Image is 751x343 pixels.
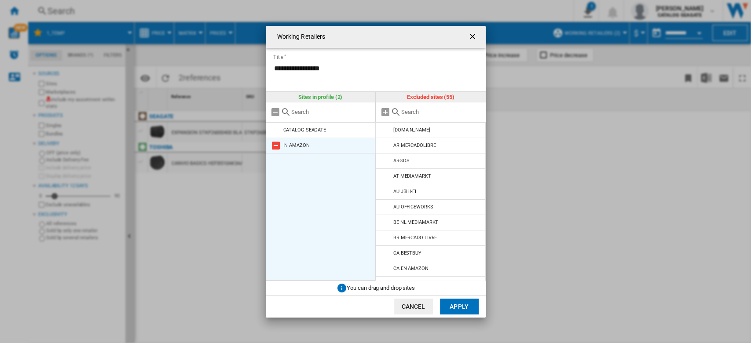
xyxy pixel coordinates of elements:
[393,204,433,210] div: AU OFFICEWORKS
[393,189,416,194] div: AU JBHI-FI
[393,250,421,256] div: CA BESTBUY
[393,266,429,271] div: CA EN AMAZON
[266,26,486,317] md-dialog: Working Retailers ...
[270,107,281,117] md-icon: Remove all
[291,109,371,115] input: Search
[266,92,376,102] div: Sites in profile (2)
[401,109,481,115] input: Search
[393,142,436,148] div: AR MERCADOLIBRE
[273,33,326,41] h4: Working Retailers
[465,28,482,46] button: getI18NText('BUTTONS.CLOSE_DIALOG')
[468,32,479,43] ng-md-icon: getI18NText('BUTTONS.CLOSE_DIALOG')
[283,127,326,133] div: CATALOG SEAGATE
[393,235,437,241] div: BR MERCADO LIVRE
[380,107,391,117] md-icon: Add all
[440,299,479,314] button: Apply
[347,284,414,291] span: You can drag and drop sites
[393,158,410,164] div: ARGOS
[283,142,309,148] div: IN AMAZON
[393,173,431,179] div: AT MEDIAMARKT
[376,92,486,102] div: Excluded sites (55)
[393,127,430,133] div: [DOMAIN_NAME]
[394,299,433,314] button: Cancel
[393,219,438,225] div: BE NL MEDIAMARKT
